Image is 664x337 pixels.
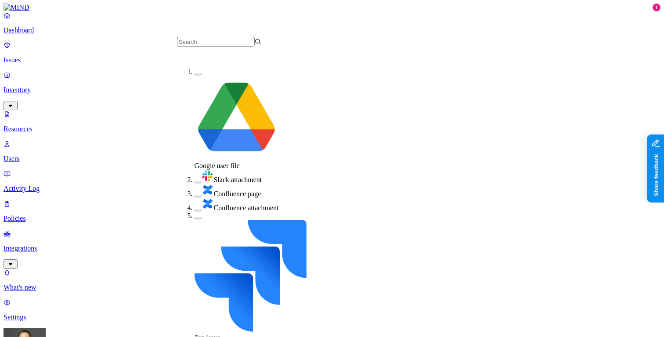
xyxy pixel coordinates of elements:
[4,170,660,193] a: Activity Log
[4,4,660,11] a: MIND
[4,110,660,133] a: Resources
[202,170,214,182] img: slack
[202,184,214,196] img: confluence
[195,76,279,160] img: google-drive
[4,4,29,11] img: MIND
[4,155,660,163] p: Users
[4,269,660,291] a: What's new
[177,37,255,47] input: Search
[4,215,660,222] p: Policies
[4,200,660,222] a: Policies
[195,220,307,332] img: jira
[4,125,660,133] p: Resources
[4,140,660,163] a: Users
[4,185,660,193] p: Activity Log
[4,298,660,321] a: Settings
[4,56,660,64] p: Issues
[4,86,660,94] p: Inventory
[4,11,660,34] a: Dashboard
[4,229,660,267] a: Integrations
[653,4,660,11] div: 1
[4,71,660,109] a: Inventory
[214,176,262,183] span: Slack attachment
[202,198,214,210] img: confluence
[4,244,660,252] p: Integrations
[4,41,660,64] a: Issues
[4,283,660,291] p: What's new
[214,190,261,197] span: Confluence page
[214,204,279,212] span: Confluence attachment
[4,313,660,321] p: Settings
[195,162,240,169] span: Google user file
[4,26,660,34] p: Dashboard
